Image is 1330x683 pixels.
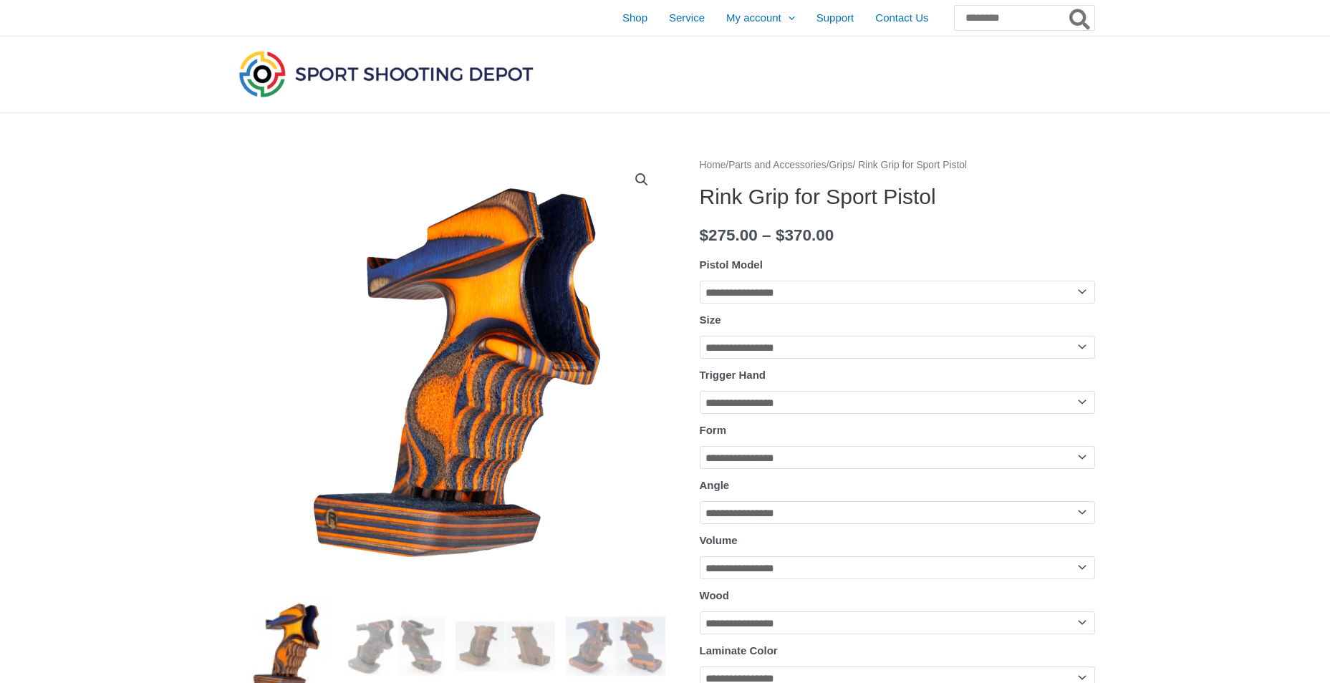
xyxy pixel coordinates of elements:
label: Laminate Color [700,644,778,657]
label: Volume [700,534,738,546]
span: $ [700,226,709,244]
label: Form [700,424,727,436]
label: Angle [700,479,730,491]
button: Search [1066,6,1094,30]
label: Trigger Hand [700,369,766,381]
img: Sport Shooting Depot [236,47,536,100]
label: Pistol Model [700,258,763,271]
h1: Rink Grip for Sport Pistol [700,184,1095,210]
label: Wood [700,589,729,601]
label: Size [700,314,721,326]
nav: Breadcrumb [700,156,1095,175]
a: Grips [829,160,853,170]
img: Rink Grip for Sport Pistol [236,156,665,586]
bdi: 275.00 [700,226,758,244]
span: $ [776,226,785,244]
span: – [762,226,771,244]
bdi: 370.00 [776,226,834,244]
a: Parts and Accessories [728,160,827,170]
a: View full-screen image gallery [629,167,655,193]
a: Home [700,160,726,170]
